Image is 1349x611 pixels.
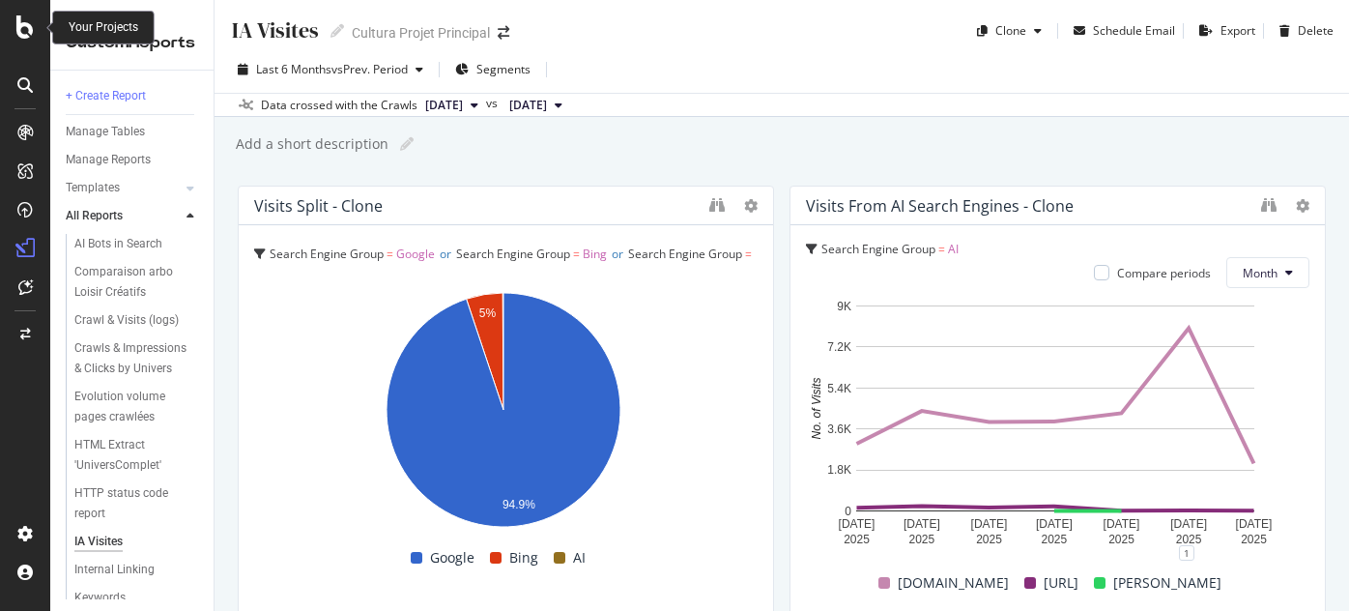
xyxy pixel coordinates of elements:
[352,23,490,43] div: Cultura Projet Principal
[74,483,184,524] div: HTTP status code report
[1093,22,1175,39] div: Schedule Email
[66,178,120,198] div: Templates
[995,22,1026,39] div: Clone
[1176,533,1202,546] text: 2025
[234,134,388,154] div: Add a short description
[573,546,586,569] span: AI
[1261,197,1277,213] div: binoculars
[1117,265,1211,281] div: Compare periods
[844,533,870,546] text: 2025
[74,234,200,254] a: AI Bots in Search
[254,273,265,289] span: AI
[821,241,935,257] span: Search Engine Group
[440,246,451,262] span: or
[74,338,200,379] a: Crawls & Impressions & Clicks by Univers
[827,382,851,395] text: 5.4K
[230,54,431,85] button: Last 6 MonthsvsPrev. Period
[509,97,547,114] span: 2025 Mar. 25th
[74,338,189,379] div: Crawls & Impressions & Clicks by Univers
[810,378,823,440] text: No. of Visits
[709,197,725,213] div: binoculars
[827,340,851,354] text: 7.2K
[270,246,384,262] span: Search Engine Group
[909,533,935,546] text: 2025
[74,435,187,476] div: HTML Extract 'UniversComplet'
[1170,517,1207,531] text: [DATE]
[74,262,187,303] div: Comparaison arbo Loisir Créatifs
[456,246,570,262] span: Search Engine Group
[1243,265,1277,281] span: Month
[502,498,535,511] text: 94.9%
[612,246,623,262] span: or
[74,310,200,331] a: Crawl & Visits (logs)
[969,15,1049,46] button: Clone
[425,97,463,114] span: 2025 Sep. 23rd
[66,150,200,170] a: Manage Reports
[387,246,393,262] span: =
[66,178,181,198] a: Templates
[573,246,580,262] span: =
[66,122,145,142] div: Manage Tables
[628,246,742,262] span: Search Engine Group
[509,546,538,569] span: Bing
[396,246,435,262] span: Google
[479,306,497,320] text: 5%
[66,150,151,170] div: Manage Reports
[1236,517,1273,531] text: [DATE]
[254,282,752,543] svg: A chart.
[806,196,1074,216] div: Visits from AI Search Engines - Clone
[1298,22,1334,39] div: Delete
[839,517,875,531] text: [DATE]
[1220,22,1255,39] div: Export
[230,15,319,45] div: IA Visites
[74,560,155,580] div: Internal Linking
[69,19,138,36] div: Your Projects
[74,560,200,580] a: Internal Linking
[476,61,531,77] span: Segments
[827,422,851,436] text: 3.6K
[837,300,851,313] text: 9K
[806,296,1304,553] svg: A chart.
[1272,15,1334,46] button: Delete
[904,517,940,531] text: [DATE]
[417,94,486,117] button: [DATE]
[330,24,344,38] i: Edit report name
[400,137,414,151] i: Edit report name
[502,94,570,117] button: [DATE]
[1283,545,1330,592] iframe: Intercom live chat
[447,54,538,85] button: Segments
[74,387,187,427] div: Evolution volume pages crawlées
[74,532,200,552] a: IA Visites
[1191,15,1255,46] button: Export
[583,246,607,262] span: Bing
[66,122,200,142] a: Manage Tables
[261,97,417,114] div: Data crossed with the Crawls
[74,310,179,331] div: Crawl & Visits (logs)
[74,387,200,427] a: Evolution volume pages crawlées
[1044,571,1078,595] span: [URL]
[1036,517,1073,531] text: [DATE]
[254,196,383,216] div: Visits Split - Clone
[976,533,1002,546] text: 2025
[66,86,146,106] div: + Create Report
[948,241,959,257] span: AI
[1066,15,1175,46] button: Schedule Email
[845,505,851,518] text: 0
[256,61,331,77] span: Last 6 Months
[74,435,200,476] a: HTML Extract 'UniversComplet'
[938,241,945,257] span: =
[1226,257,1309,288] button: Month
[486,95,502,112] span: vs
[331,61,408,77] span: vs Prev. Period
[898,571,1009,595] span: [DOMAIN_NAME]
[74,234,162,254] div: AI Bots in Search
[430,546,474,569] span: Google
[498,26,509,40] div: arrow-right-arrow-left
[66,206,123,226] div: All Reports
[745,246,752,262] span: =
[1104,517,1140,531] text: [DATE]
[66,86,200,106] a: + Create Report
[74,483,200,524] a: HTTP status code report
